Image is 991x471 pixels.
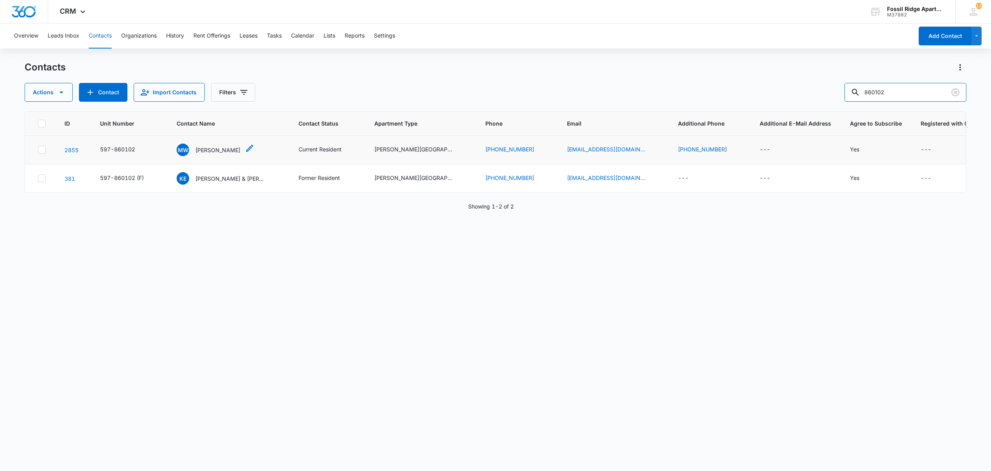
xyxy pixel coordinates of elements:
div: Additional Phone - (970) 518-7736 - Select to Edit Field [678,145,741,155]
button: Leases [240,23,258,49]
span: MW [177,144,189,156]
span: CRM [60,7,76,15]
div: Agree to Subscribe - Yes - Select to Edit Field [850,174,873,183]
span: Email [567,119,648,128]
div: Unit Number - 597-860102 - Select to Edit Field [100,145,149,155]
div: Contact Status - Former Resident - Select to Edit Field [299,174,354,183]
a: [PHONE_NUMBER] [485,174,534,182]
div: Yes [850,174,859,182]
div: Unit Number - 597-860102 (F) - Select to Edit Field [100,174,158,183]
button: Actions [25,83,73,102]
div: Additional E-Mail Address - - Select to Edit Field [760,145,784,155]
button: History [166,23,184,49]
span: Unit Number [100,119,158,128]
div: Yes [850,145,859,153]
a: [EMAIL_ADDRESS][DOMAIN_NAME] [567,174,645,182]
div: Apartment Type - Estes Park - Select to Edit Field [374,145,467,155]
p: [PERSON_NAME] & [PERSON_NAME] [195,174,266,183]
div: Email - karlaleni188@gmail.com - Select to Edit Field [567,174,659,183]
div: Email - doublem80620@yahoo.com - Select to Edit Field [567,145,659,155]
div: [PERSON_NAME][GEOGRAPHIC_DATA] [374,174,453,182]
div: --- [678,174,689,183]
div: account name [887,6,944,12]
button: Calendar [291,23,314,49]
div: Current Resident [299,145,342,153]
div: --- [921,145,931,155]
div: Contact Status - Current Resident - Select to Edit Field [299,145,356,155]
div: [PERSON_NAME][GEOGRAPHIC_DATA] [374,145,453,153]
span: Phone [485,119,537,128]
button: Clear [949,86,962,99]
a: [PHONE_NUMBER] [485,145,534,153]
div: account id [887,12,944,18]
div: Agree to Subscribe - Yes - Select to Edit Field [850,145,873,155]
span: 13 [976,3,982,9]
div: Contact Name - Karla Espinoza & Martin Kanez - Select to Edit Field [177,172,280,185]
span: Apartment Type [374,119,467,128]
p: Showing 1-2 of 2 [468,202,514,210]
button: Reports [345,23,365,49]
p: [PERSON_NAME] [195,146,240,154]
button: Contacts [89,23,112,49]
div: --- [760,174,770,183]
a: [PHONE_NUMBER] [678,145,727,153]
div: 597-860102 [100,145,135,153]
div: Registered with CommunityVIP - - Select to Edit Field [921,174,945,183]
input: Search Contacts [844,83,966,102]
div: --- [760,145,770,155]
span: ID [64,119,70,128]
div: Phone - (970) 405-9397 - Select to Edit Field [485,145,548,155]
button: Filters [211,83,255,102]
button: Leads Inbox [48,23,79,49]
span: Additional Phone [678,119,741,128]
button: Organizations [121,23,157,49]
div: --- [921,174,931,183]
div: Contact Name - Micheal Watkins - Select to Edit Field [177,144,254,156]
button: Actions [954,61,966,74]
button: Rent Offerings [193,23,230,49]
div: Additional Phone - - Select to Edit Field [678,174,703,183]
button: Import Contacts [134,83,205,102]
button: Lists [324,23,335,49]
span: Additional E-Mail Address [760,119,831,128]
span: Agree to Subscribe [850,119,902,128]
div: Apartment Type - Estes Park - Select to Edit Field [374,174,467,183]
span: Contact Status [299,119,344,128]
span: KE [177,172,189,185]
a: Navigate to contact details page for Micheal Watkins [64,147,79,153]
a: Navigate to contact details page for Karla Espinoza & Martin Kanez [64,175,75,182]
button: Overview [14,23,38,49]
div: notifications count [976,3,982,9]
span: Contact Name [177,119,268,128]
button: Settings [374,23,395,49]
div: 597-860102 (F) [100,174,144,182]
button: Tasks [267,23,282,49]
a: [EMAIL_ADDRESS][DOMAIN_NAME] [567,145,645,153]
div: Additional E-Mail Address - - Select to Edit Field [760,174,784,183]
button: Add Contact [79,83,127,102]
h1: Contacts [25,61,66,73]
div: Registered with CommunityVIP - - Select to Edit Field [921,145,945,155]
div: Phone - (970) 290-2803 - Select to Edit Field [485,174,548,183]
div: Former Resident [299,174,340,182]
button: Add Contact [919,27,971,45]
